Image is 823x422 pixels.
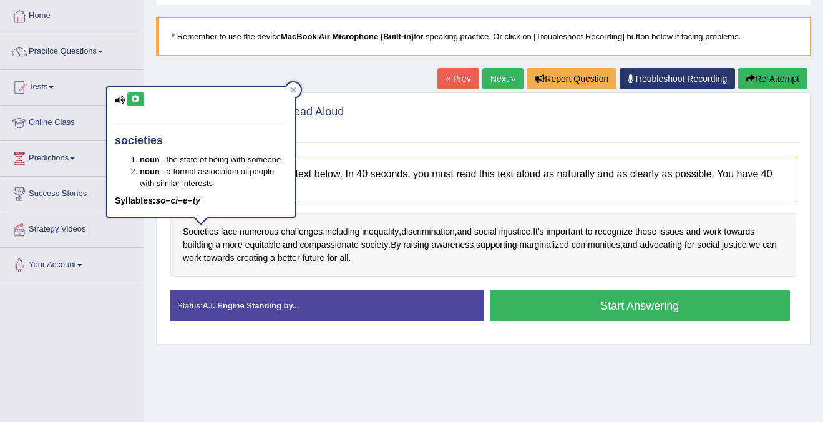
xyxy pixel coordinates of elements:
[300,238,359,252] span: Click to see word definition
[432,238,474,252] span: Click to see word definition
[437,68,479,89] a: « Prev
[361,238,389,252] span: Click to see word definition
[490,290,791,321] button: Start Answering
[1,212,143,243] a: Strategy Videos
[686,225,701,238] span: Click to see word definition
[749,238,761,252] span: Click to see word definition
[223,238,243,252] span: Click to see word definition
[140,154,287,165] li: – the state of being with someone
[278,252,300,265] span: Click to see word definition
[724,225,754,238] span: Click to see word definition
[762,238,777,252] span: Click to see word definition
[140,165,287,189] li: – a formal association of people with similar interests
[640,238,682,252] span: Click to see word definition
[1,34,143,66] a: Practice Questions
[1,141,143,172] a: Predictions
[203,252,234,265] span: Click to see word definition
[155,195,200,205] em: so–ci–e–ty
[403,238,429,252] span: Click to see word definition
[170,290,484,321] div: Status:
[236,252,268,265] span: Click to see word definition
[684,238,694,252] span: Click to see word definition
[115,135,287,147] h4: societies
[215,238,220,252] span: Click to see word definition
[1,70,143,101] a: Tests
[659,225,684,238] span: Click to see word definition
[572,238,621,252] span: Click to see word definition
[623,238,637,252] span: Click to see word definition
[183,225,218,238] span: Click to see word definition
[362,225,399,238] span: Click to see word definition
[115,196,287,205] h5: Syllables:
[738,68,807,89] button: Re-Attempt
[270,252,275,265] span: Click to see word definition
[697,238,719,252] span: Click to see word definition
[722,238,747,252] span: Click to see word definition
[283,238,297,252] span: Click to see word definition
[519,238,568,252] span: Click to see word definition
[302,252,324,265] span: Click to see word definition
[1,248,143,279] a: Your Account
[240,225,278,238] span: Click to see word definition
[595,225,633,238] span: Click to see word definition
[245,238,281,252] span: Click to see word definition
[1,177,143,208] a: Success Stories
[202,301,299,310] strong: A.I. Engine Standing by...
[585,225,593,238] span: Click to see word definition
[533,225,543,238] span: Click to see word definition
[140,167,160,176] b: noun
[183,238,213,252] span: Click to see word definition
[635,225,656,238] span: Click to see word definition
[703,225,722,238] span: Click to see word definition
[281,225,323,238] span: Click to see word definition
[327,252,337,265] span: Click to see word definition
[221,225,237,238] span: Click to see word definition
[391,238,401,252] span: Click to see word definition
[482,68,524,89] a: Next »
[156,17,811,56] blockquote: * Remember to use the device for speaking practice. Or click on [Troubleshoot Recording] button b...
[457,225,472,238] span: Click to see word definition
[170,213,796,277] div: , , , . . , , , .
[140,155,160,164] b: noun
[476,238,517,252] span: Click to see word definition
[401,225,455,238] span: Click to see word definition
[547,225,583,238] span: Click to see word definition
[527,68,616,89] button: Report Question
[499,225,531,238] span: Click to see word definition
[325,225,359,238] span: Click to see word definition
[339,252,348,265] span: Click to see word definition
[1,105,143,137] a: Online Class
[474,225,497,238] span: Click to see word definition
[183,252,202,265] span: Click to see word definition
[620,68,735,89] a: Troubleshoot Recording
[170,159,796,200] h4: Look at the text below. In 40 seconds, you must read this text aloud as naturally and as clearly ...
[281,32,414,41] b: MacBook Air Microphone (Built-in)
